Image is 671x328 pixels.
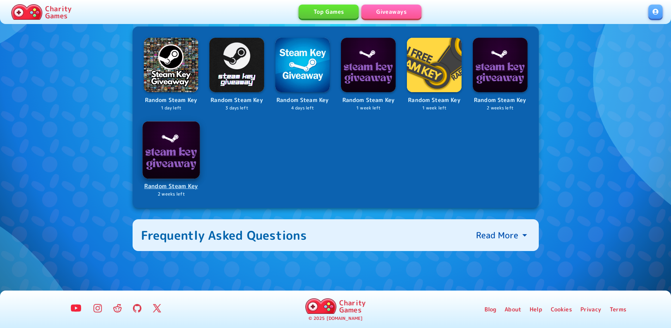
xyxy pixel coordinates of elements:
p: 1 day left [144,105,199,112]
p: Random Steam Key [341,96,396,105]
button: Frequently Asked QuestionsRead More [133,219,539,251]
a: LogoRandom Steam Key3 days left [209,38,264,112]
a: Terms [610,305,627,314]
img: Logo [209,38,264,93]
img: Logo [407,38,462,93]
img: Logo [144,38,199,93]
p: 2 weeks left [473,105,527,112]
p: Random Steam Key [275,96,330,105]
p: Random Steam Key [473,96,527,105]
a: Giveaways [361,5,421,19]
p: Read More [476,229,518,241]
img: Instagram Logo [93,304,102,312]
a: LogoRandom Steam Key1 week left [407,38,462,112]
a: Charity Games [8,3,74,21]
img: Logo [275,38,330,93]
img: Charity.Games [11,4,42,20]
a: Cookies [551,305,572,314]
p: 2 weeks left [143,191,199,198]
a: LogoRandom Steam Key1 day left [144,38,199,112]
img: Reddit Logo [113,304,122,312]
a: Charity Games [303,297,368,315]
p: © 2025 [DOMAIN_NAME] [309,315,362,322]
img: Charity.Games [305,298,336,314]
a: LogoRandom Steam Key2 weeks left [143,122,199,197]
div: Frequently Asked Questions [141,228,307,243]
p: Random Steam Key [407,96,462,105]
a: Privacy [580,305,601,314]
a: Blog [484,305,496,314]
img: Twitter Logo [153,304,161,312]
p: Random Steam Key [209,96,264,105]
a: LogoRandom Steam Key4 days left [275,38,330,112]
p: Random Steam Key [144,96,199,105]
p: Charity Games [339,299,366,313]
img: Logo [341,38,396,93]
a: LogoRandom Steam Key2 weeks left [473,38,527,112]
img: Logo [473,38,527,93]
p: 1 week left [407,105,462,112]
p: 1 week left [341,105,396,112]
p: Charity Games [45,5,72,19]
a: LogoRandom Steam Key1 week left [341,38,396,112]
img: GitHub Logo [133,304,141,312]
img: Logo [142,121,200,178]
a: About [505,305,521,314]
a: Help [530,305,542,314]
a: Top Games [299,5,359,19]
p: 4 days left [275,105,330,112]
p: Random Steam Key [143,181,199,191]
p: 3 days left [209,105,264,112]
